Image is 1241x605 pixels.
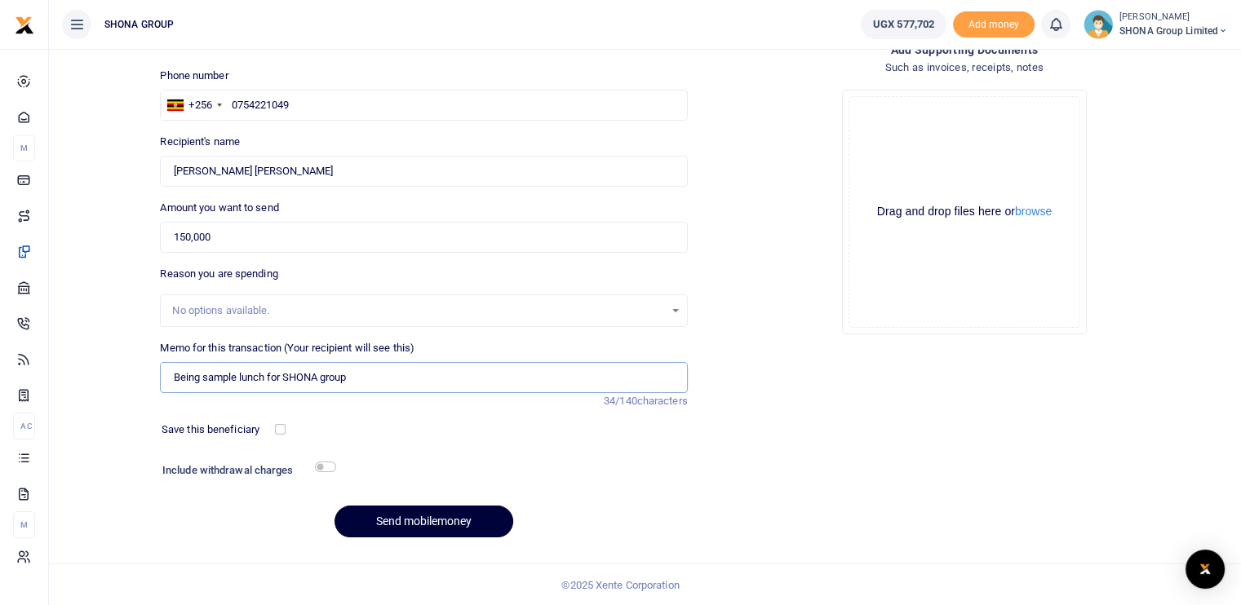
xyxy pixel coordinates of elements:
input: UGX [160,222,687,253]
label: Reason you are spending [160,266,277,282]
label: Memo for this transaction (Your recipient will see this) [160,340,414,356]
small: [PERSON_NAME] [1119,11,1228,24]
span: characters [637,395,688,407]
a: profile-user [PERSON_NAME] SHONA Group Limited [1084,10,1228,39]
a: logo-small logo-large logo-large [15,18,34,30]
label: Recipient's name [160,134,240,150]
div: Uganda: +256 [161,91,226,120]
button: Send mobilemoney [335,506,513,537]
span: SHONA GROUP [98,17,180,32]
li: M [13,135,35,161]
li: M [13,511,35,538]
div: File Uploader [842,90,1087,334]
h4: Such as invoices, receipts, notes [701,59,1228,77]
span: SHONA Group Limited [1119,24,1228,38]
span: 34/140 [604,395,637,407]
label: Save this beneficiary [162,422,259,438]
li: Wallet ballance [854,10,953,39]
label: Phone number [160,68,228,84]
a: Add money [953,17,1035,29]
li: Toup your wallet [953,11,1035,38]
img: logo-small [15,15,34,35]
span: Add money [953,11,1035,38]
button: browse [1015,205,1052,217]
input: MTN & Airtel numbers are validated [160,156,687,187]
h6: Include withdrawal charges [162,464,329,477]
a: UGX 577,702 [861,10,946,39]
div: +256 [188,97,211,113]
div: Open Intercom Messenger [1186,550,1225,589]
input: Enter phone number [160,90,687,121]
span: UGX 577,702 [873,16,934,33]
div: Drag and drop files here or [849,204,1079,219]
li: Ac [13,413,35,439]
img: profile-user [1084,10,1113,39]
input: Enter extra information [160,362,687,393]
div: No options available. [172,302,663,319]
label: Amount you want to send [160,200,278,216]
